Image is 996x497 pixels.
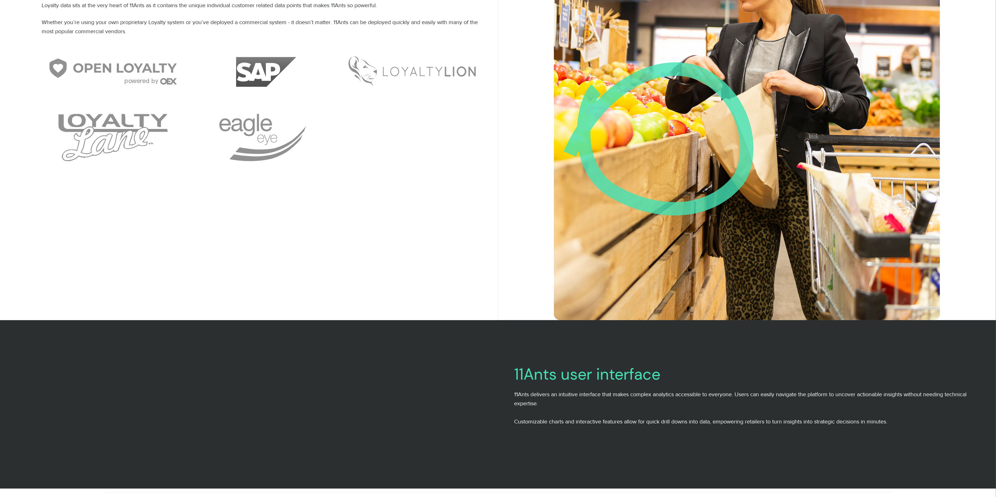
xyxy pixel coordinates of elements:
span: Loyalty data sits at the very heart of 11Ants as it contains the unique individual customer relat... [42,2,377,8]
span: 11Ants delivers an intuitive interface that makes complex analytics accessible to everyone. Users... [514,391,967,407]
span: Customizable charts and interactive features allow for quick drill downs into data, empowering re... [514,418,888,425]
span: Whether you’re using your own proprietary Loyalty system or you’ve deployed a commercial system -... [42,19,478,34]
span: 11Ants user interface [514,364,661,385]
